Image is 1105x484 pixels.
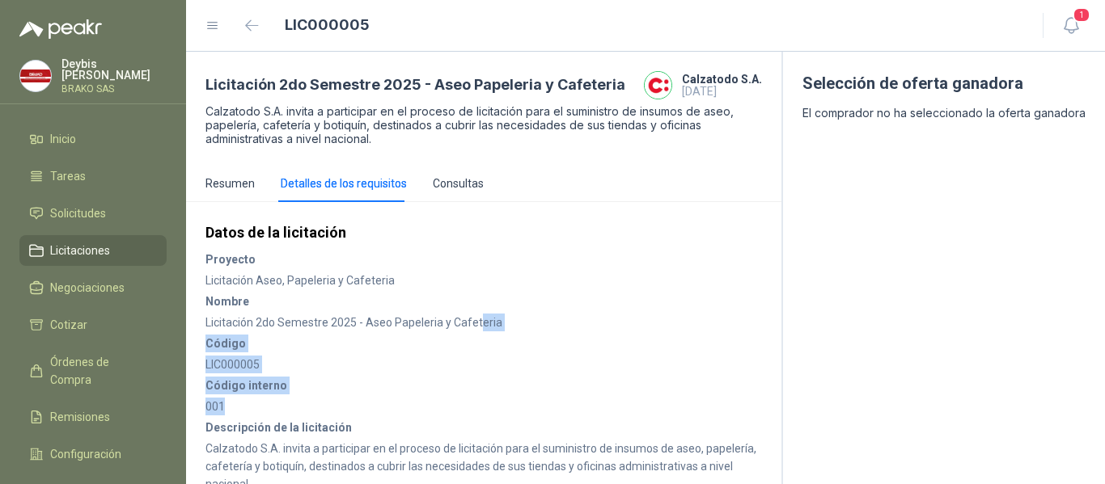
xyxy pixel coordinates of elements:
[682,85,762,98] p: [DATE]
[205,221,762,244] h3: Datos de la licitación
[19,402,167,432] a: Remisiones
[19,198,167,229] a: Solicitudes
[19,272,167,303] a: Negociaciones
[205,175,255,192] div: Resumen
[19,19,102,39] img: Logo peakr
[281,175,407,192] div: Detalles de los requisitos
[682,74,762,85] h4: Calzatodo S.A.
[1056,11,1086,40] button: 1
[645,72,671,99] img: Company Logo
[205,377,762,415] div: 001
[61,58,167,81] p: Deybis [PERSON_NAME]
[802,71,1086,96] h3: Selección de oferta ganadora
[50,353,151,389] span: Órdenes de Compra
[50,204,106,222] span: Solicitudes
[205,250,762,289] div: Licitación Aseo, Papeleria y Cafeteria
[802,106,1086,120] p: El comprador no ha seleccionado la oferta ganadora
[205,335,762,373] div: LIC000005
[205,293,762,331] div: Licitación 2do Semestre 2025 - Aseo Papeleria y Cafeteria
[285,14,370,36] h1: LIC000005
[50,167,86,185] span: Tareas
[205,335,762,352] strong: Código
[20,61,51,91] img: Company Logo
[50,242,110,259] span: Licitaciones
[205,104,762,145] p: Calzatodo S.A. invita a participar en el proceso de licitación para el suministro de insumos de a...
[50,316,87,334] span: Cotizar
[50,445,121,463] span: Configuración
[61,84,167,94] p: BRAKO SAS
[1073,7,1090,23] span: 1
[433,175,484,192] div: Consultas
[19,309,167,340] a: Cotizar
[205,250,762,268] strong: Proyecto
[205,293,762,310] strong: Nombre
[19,347,167,395] a: Órdenes de Compra
[19,235,167,266] a: Licitaciones
[205,74,625,96] h3: Licitación 2do Semestre 2025 - Aseo Papeleria y Cafeteria
[205,377,762,394] strong: Código interno
[19,439,167,469] a: Configuración
[19,124,167,154] a: Inicio
[50,408,110,426] span: Remisiones
[50,279,125,297] span: Negociaciones
[205,419,762,436] strong: Descripción de la licitación
[19,161,167,191] a: Tareas
[50,130,76,148] span: Inicio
